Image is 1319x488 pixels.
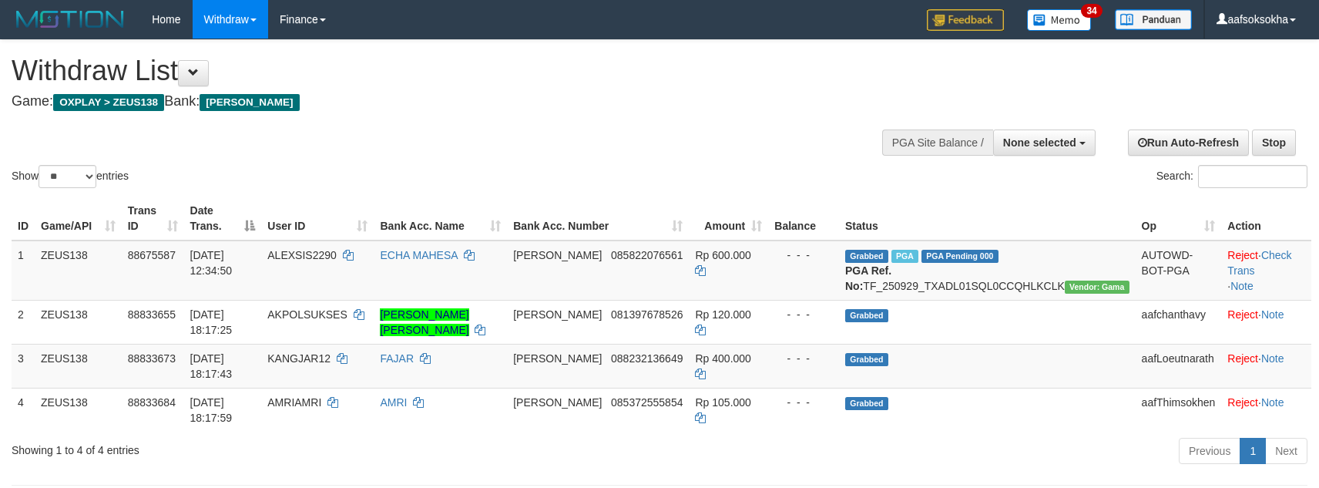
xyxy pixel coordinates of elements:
span: Rp 105.000 [695,396,750,409]
th: Status [839,197,1136,241]
th: Bank Acc. Number: activate to sort column ascending [507,197,689,241]
button: None selected [993,130,1096,156]
a: Reject [1227,308,1258,321]
span: Copy 088232136649 to clipboard [611,352,683,365]
div: - - - [774,247,833,263]
td: 1 [12,241,35,301]
img: panduan.png [1115,9,1192,30]
span: Vendor URL: https://trx31.1velocity.biz [1065,281,1129,294]
td: aafLoeutnarath [1136,344,1222,388]
span: KANGJAR12 [267,352,331,365]
span: Rp 120.000 [695,308,750,321]
span: ALEXSIS2290 [267,249,337,261]
span: 88833684 [128,396,176,409]
span: [PERSON_NAME] [513,396,602,409]
td: 3 [12,344,35,388]
span: PGA Pending [921,250,998,263]
a: Stop [1252,130,1296,156]
a: FAJAR [380,352,414,365]
select: Showentries [39,165,96,188]
span: Copy 085822076561 to clipboard [611,249,683,261]
h4: Game: Bank: [12,94,864,109]
span: Grabbed [845,397,888,410]
div: - - - [774,351,833,366]
a: Reject [1227,352,1258,365]
a: 1 [1240,438,1266,464]
span: Grabbed [845,250,888,263]
td: 2 [12,300,35,344]
span: Grabbed [845,353,888,366]
th: Bank Acc. Name: activate to sort column ascending [374,197,507,241]
span: [DATE] 18:17:59 [190,396,233,424]
span: Copy 081397678526 to clipboard [611,308,683,321]
span: Grabbed [845,309,888,322]
td: AUTOWD-BOT-PGA [1136,241,1222,301]
div: Showing 1 to 4 of 4 entries [12,436,538,458]
th: Op: activate to sort column ascending [1136,197,1222,241]
td: ZEUS138 [35,300,122,344]
a: [PERSON_NAME] [PERSON_NAME] [380,308,468,336]
span: None selected [1003,136,1076,149]
span: Copy 085372555854 to clipboard [611,396,683,409]
span: [DATE] 12:34:50 [190,249,233,277]
span: Rp 400.000 [695,352,750,365]
h1: Withdraw List [12,56,864,86]
th: User ID: activate to sort column ascending [261,197,374,241]
span: [DATE] 18:17:25 [190,308,233,336]
a: Note [1230,280,1254,292]
th: Amount: activate to sort column ascending [689,197,768,241]
td: 4 [12,388,35,432]
td: aafThimsokhen [1136,388,1222,432]
th: Action [1221,197,1311,241]
div: - - - [774,395,833,410]
span: 34 [1081,4,1102,18]
th: Trans ID: activate to sort column ascending [122,197,184,241]
span: 88675587 [128,249,176,261]
td: · [1221,300,1311,344]
label: Search: [1156,165,1307,188]
a: Note [1261,396,1284,409]
a: Reject [1227,396,1258,409]
td: · [1221,388,1311,432]
span: 88833655 [128,308,176,321]
b: PGA Ref. No: [845,264,891,292]
th: Balance [768,197,839,241]
a: Note [1261,308,1284,321]
a: Note [1261,352,1284,365]
span: AKPOLSUKSES [267,308,347,321]
td: ZEUS138 [35,388,122,432]
a: AMRI [380,396,407,409]
span: AMRIAMRI [267,396,321,409]
a: Next [1265,438,1307,464]
img: Button%20Memo.svg [1027,9,1092,31]
a: Previous [1179,438,1240,464]
a: Run Auto-Refresh [1128,130,1249,156]
input: Search: [1198,165,1307,188]
td: · [1221,344,1311,388]
th: ID [12,197,35,241]
img: MOTION_logo.png [12,8,129,31]
span: [PERSON_NAME] [513,249,602,261]
a: ECHA MAHESA [380,249,457,261]
span: [PERSON_NAME] [513,308,602,321]
span: [PERSON_NAME] [200,94,299,111]
span: [DATE] 18:17:43 [190,352,233,380]
a: Reject [1227,249,1258,261]
div: PGA Site Balance / [882,130,993,156]
td: ZEUS138 [35,241,122,301]
td: · · [1221,241,1311,301]
a: Check Trans [1227,249,1291,277]
div: - - - [774,307,833,322]
label: Show entries [12,165,129,188]
span: Marked by aafpengsreynich [891,250,918,263]
td: TF_250929_TXADL01SQL0CCQHLKCLK [839,241,1136,301]
td: aafchanthavy [1136,300,1222,344]
span: OXPLAY > ZEUS138 [53,94,164,111]
td: ZEUS138 [35,344,122,388]
span: 88833673 [128,352,176,365]
img: Feedback.jpg [927,9,1004,31]
th: Date Trans.: activate to sort column descending [184,197,262,241]
span: [PERSON_NAME] [513,352,602,365]
span: Rp 600.000 [695,249,750,261]
th: Game/API: activate to sort column ascending [35,197,122,241]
